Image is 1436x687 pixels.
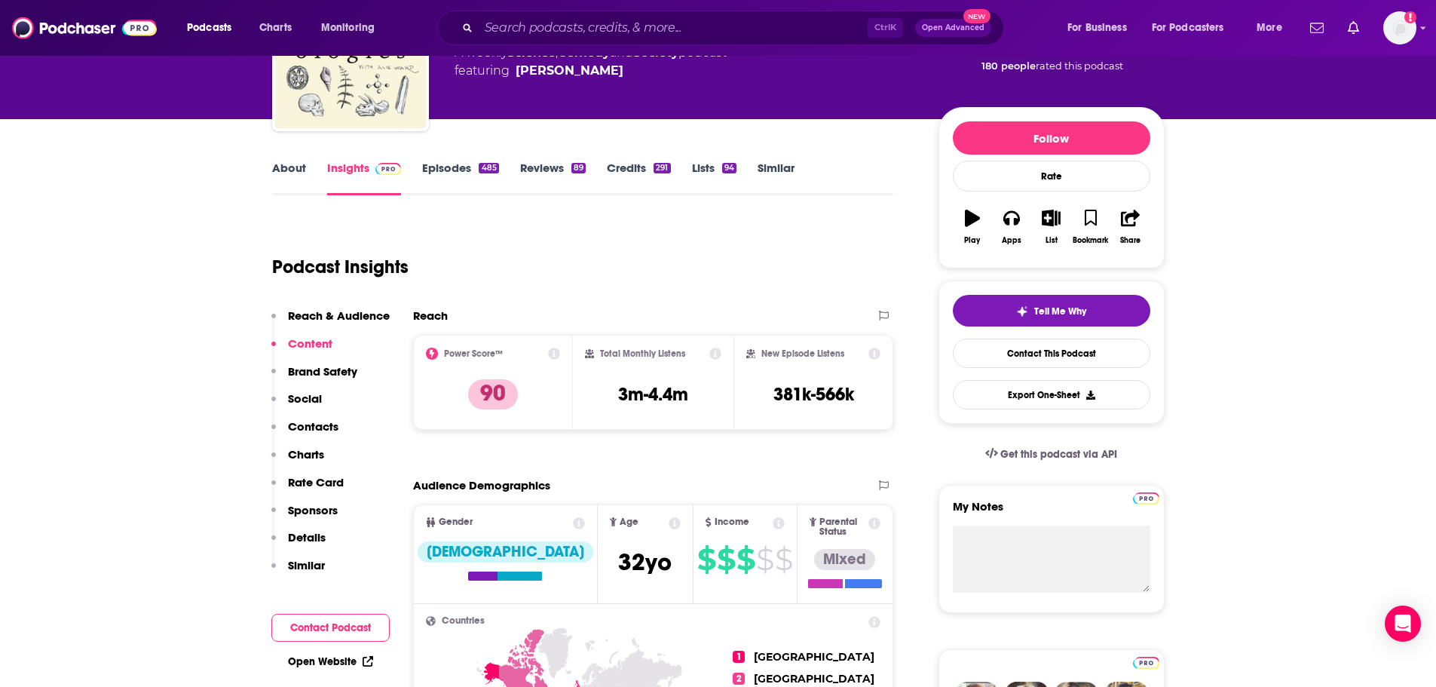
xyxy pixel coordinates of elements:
h2: Power Score™ [444,348,503,359]
p: Content [288,336,332,351]
button: Reach & Audience [271,308,390,336]
span: 180 people [981,60,1036,72]
h1: Podcast Insights [272,256,409,278]
h2: New Episode Listens [761,348,844,359]
a: Open Website [288,655,373,668]
span: $ [717,547,735,572]
span: [GEOGRAPHIC_DATA] [754,650,874,664]
button: open menu [1057,16,1146,40]
div: Open Intercom Messenger [1385,606,1421,642]
span: [GEOGRAPHIC_DATA] [754,672,874,685]
button: Contact Podcast [271,614,390,642]
div: Rate [953,161,1150,192]
div: Share [1120,236,1141,245]
div: A weekly podcast [455,44,727,80]
img: tell me why sparkle [1016,305,1028,317]
span: Gender [439,517,473,527]
button: Follow [953,121,1150,155]
a: About [272,161,306,195]
button: Details [271,530,326,558]
h2: Reach [413,308,448,323]
button: Share [1110,200,1150,254]
a: Pro website [1133,655,1159,669]
button: Open AdvancedNew [915,19,991,37]
img: Podchaser Pro [1133,657,1159,669]
button: tell me why sparkleTell Me Why [953,295,1150,327]
span: featuring [455,62,727,80]
input: Search podcasts, credits, & more... [479,16,868,40]
span: Logged in as Maria.Tullin [1383,11,1416,44]
span: $ [756,547,773,572]
span: New [963,9,991,23]
button: List [1031,200,1070,254]
p: Rate Card [288,475,344,489]
span: Open Advanced [922,24,984,32]
p: Reach & Audience [288,308,390,323]
span: Get this podcast via API [1000,448,1117,461]
button: open menu [311,16,394,40]
span: For Business [1067,17,1127,38]
button: Sponsors [271,503,338,531]
h3: 3m-4.4m [618,383,688,406]
span: Countries [442,616,485,626]
button: Social [271,391,322,419]
p: Charts [288,447,324,462]
button: Charts [271,447,324,475]
button: Apps [992,200,1031,254]
p: Social [288,391,322,406]
label: My Notes [953,499,1150,526]
span: $ [697,547,715,572]
button: Content [271,336,332,364]
button: Show profile menu [1383,11,1416,44]
button: open menu [176,16,251,40]
a: Show notifications dropdown [1342,15,1365,41]
img: Podchaser Pro [375,163,402,175]
div: Bookmark [1073,236,1108,245]
span: Tell Me Why [1034,305,1086,317]
div: 94 [722,163,736,173]
div: 291 [654,163,670,173]
span: Podcasts [187,17,231,38]
span: Charts [259,17,292,38]
button: Rate Card [271,475,344,503]
p: Details [288,530,326,544]
img: Podchaser Pro [1133,492,1159,505]
a: Podchaser - Follow, Share and Rate Podcasts [12,14,157,42]
span: 2 [733,673,745,685]
div: Mixed [814,549,875,570]
h3: 381k-566k [773,383,854,406]
span: Income [715,517,749,527]
span: For Podcasters [1152,17,1224,38]
p: Sponsors [288,503,338,517]
div: Search podcasts, credits, & more... [452,11,1018,45]
span: Ctrl K [868,18,903,38]
h2: Audience Demographics [413,478,550,492]
span: 1 [733,651,745,663]
svg: Add a profile image [1404,11,1416,23]
a: Lists94 [692,161,736,195]
span: Parental Status [819,517,866,537]
p: Brand Safety [288,364,357,379]
span: $ [775,547,792,572]
span: Age [620,517,638,527]
button: Play [953,200,992,254]
div: Apps [1002,236,1021,245]
div: 89 [571,163,586,173]
a: Credits291 [607,161,670,195]
p: 90 [468,379,518,409]
div: 485 [479,163,498,173]
button: open menu [1246,16,1301,40]
span: $ [736,547,755,572]
button: Export One-Sheet [953,380,1150,409]
p: Similar [288,558,325,572]
a: Similar [758,161,795,195]
div: Play [964,236,980,245]
div: [DEMOGRAPHIC_DATA] [418,541,593,563]
p: Contacts [288,419,338,434]
button: Similar [271,558,325,586]
a: Contact This Podcast [953,339,1150,368]
button: Contacts [271,419,338,447]
a: Reviews89 [520,161,586,195]
h2: Total Monthly Listens [600,348,685,359]
span: 32 yo [618,547,672,577]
